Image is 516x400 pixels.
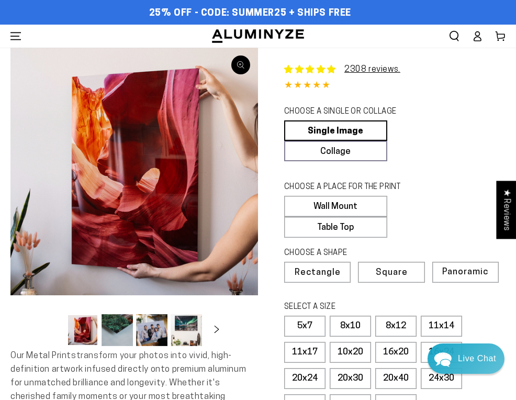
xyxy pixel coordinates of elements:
span: Rectangle [295,268,341,277]
legend: SELECT A SIZE [284,302,413,313]
span: 25% OFF - Code: SUMMER25 + Ships Free [149,8,351,19]
label: 16x20 [375,342,417,363]
label: 8x12 [375,316,417,337]
button: Load image 2 in gallery view [102,314,133,346]
label: 20x40 [375,368,417,389]
button: Slide left [41,318,64,341]
div: Contact Us Directly [458,343,496,374]
label: 24x30 [421,368,462,389]
div: Chat widget toggle [428,343,504,374]
button: Load image 4 in gallery view [171,314,202,346]
img: Aluminyze [211,28,305,44]
legend: CHOOSE A PLACE FOR THE PRINT [284,182,413,193]
media-gallery: Gallery Viewer [10,48,258,349]
label: 11x17 [284,342,326,363]
label: 20x30 [330,368,371,389]
div: Click to open Judge.me floating reviews tab [496,181,516,239]
label: Wall Mount [284,196,387,217]
a: Collage [284,141,387,161]
summary: Search our site [443,25,466,48]
a: 2308 reviews. [344,65,400,74]
div: 4.85 out of 5.0 stars [284,79,506,94]
legend: CHOOSE A SINGLE OR COLLAGE [284,106,413,118]
label: 10x20 [330,342,371,363]
label: 5x7 [284,316,326,337]
legend: CHOOSE A SHAPE [284,248,413,259]
a: 2308 reviews. [284,63,400,76]
label: 11x14 [421,316,462,337]
summary: Menu [4,25,27,48]
button: Slide right [205,318,228,341]
label: 8x10 [330,316,371,337]
button: Load image 3 in gallery view [136,314,167,346]
button: Load image 1 in gallery view [67,314,98,346]
a: Single Image [284,120,387,141]
span: Panoramic [442,268,488,276]
span: Square [376,268,408,277]
label: 20x24 [284,368,326,389]
label: Table Top [284,217,387,238]
label: 16x24 [421,342,462,363]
